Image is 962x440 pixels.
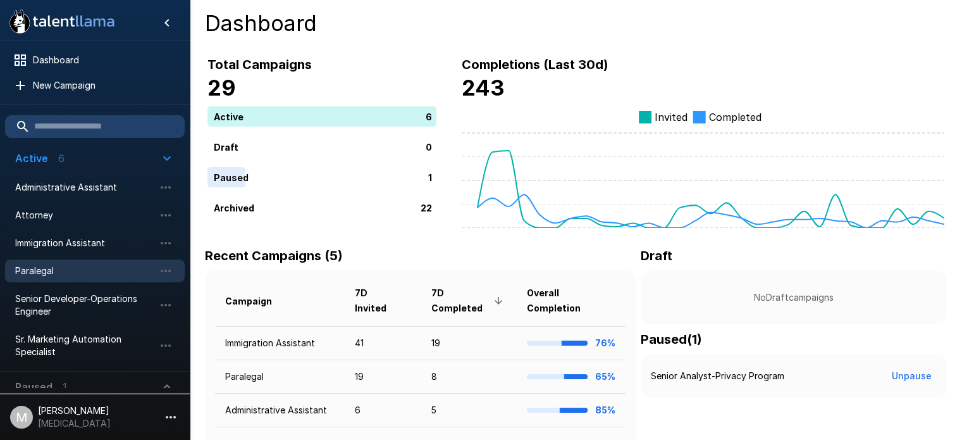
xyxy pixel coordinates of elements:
[527,286,615,316] span: Overall Completion
[887,365,937,388] button: Unpause
[205,248,343,263] b: Recent Campaigns (5)
[355,286,410,316] span: 7D Invited
[651,370,784,382] p: Senior Analyst-Privacy Program
[421,201,432,214] p: 22
[345,360,421,393] td: 19
[207,57,312,72] b: Total Campaigns
[421,360,517,393] td: 8
[207,75,236,101] b: 29
[345,326,421,360] td: 41
[428,170,432,184] p: 1
[345,394,421,427] td: 6
[462,57,608,72] b: Completions (Last 30d)
[661,291,927,304] p: No Draft campaigns
[215,360,345,393] td: Paralegal
[595,337,615,348] b: 76%
[641,332,702,347] b: Paused ( 1 )
[225,294,288,309] span: Campaign
[641,248,672,263] b: Draft
[215,394,345,427] td: Administrative Assistant
[462,75,505,101] b: 243
[421,394,517,427] td: 5
[205,10,947,37] h4: Dashboard
[421,326,517,360] td: 19
[426,140,432,153] p: 0
[426,110,432,123] p: 6
[431,286,507,316] span: 7D Completed
[215,326,345,360] td: Immigration Assistant
[595,405,615,415] b: 85%
[595,371,615,382] b: 65%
